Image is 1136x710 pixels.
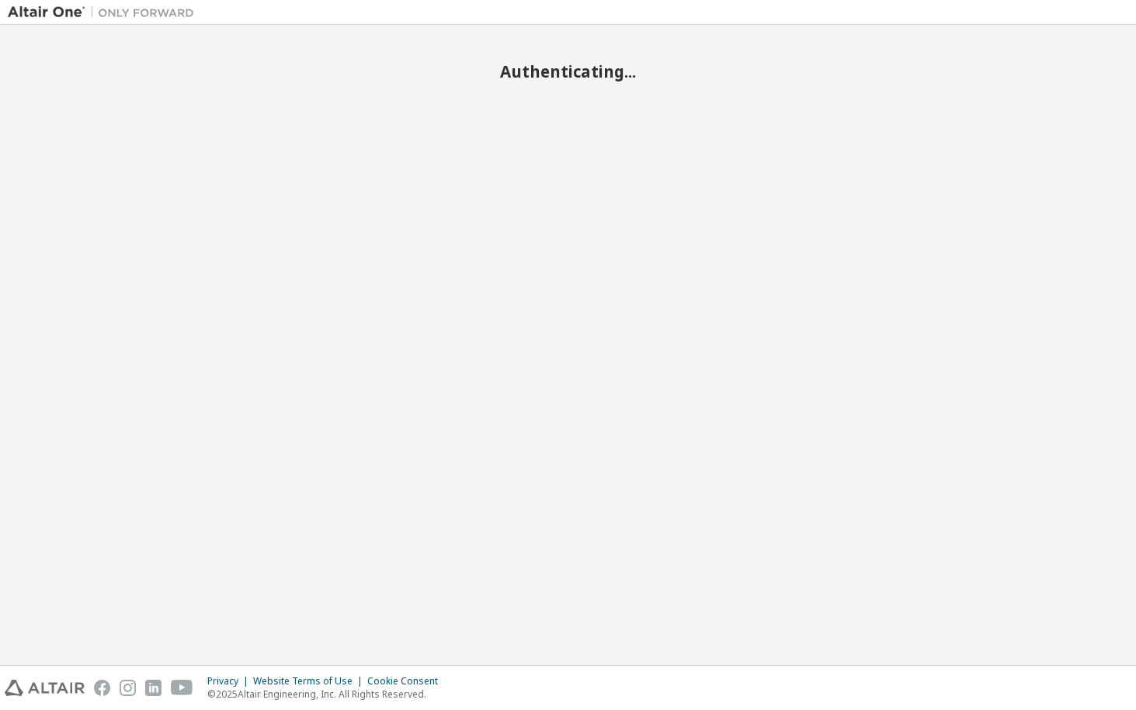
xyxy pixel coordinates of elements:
p: © 2025 Altair Engineering, Inc. All Rights Reserved. [207,687,447,701]
h2: Authenticating... [8,61,1128,81]
div: Cookie Consent [367,675,447,687]
img: linkedin.svg [145,680,162,696]
div: Website Terms of Use [253,675,367,687]
img: youtube.svg [171,680,193,696]
img: Altair One [8,5,202,20]
div: Privacy [207,675,253,687]
img: facebook.svg [94,680,110,696]
img: instagram.svg [120,680,136,696]
img: altair_logo.svg [5,680,85,696]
